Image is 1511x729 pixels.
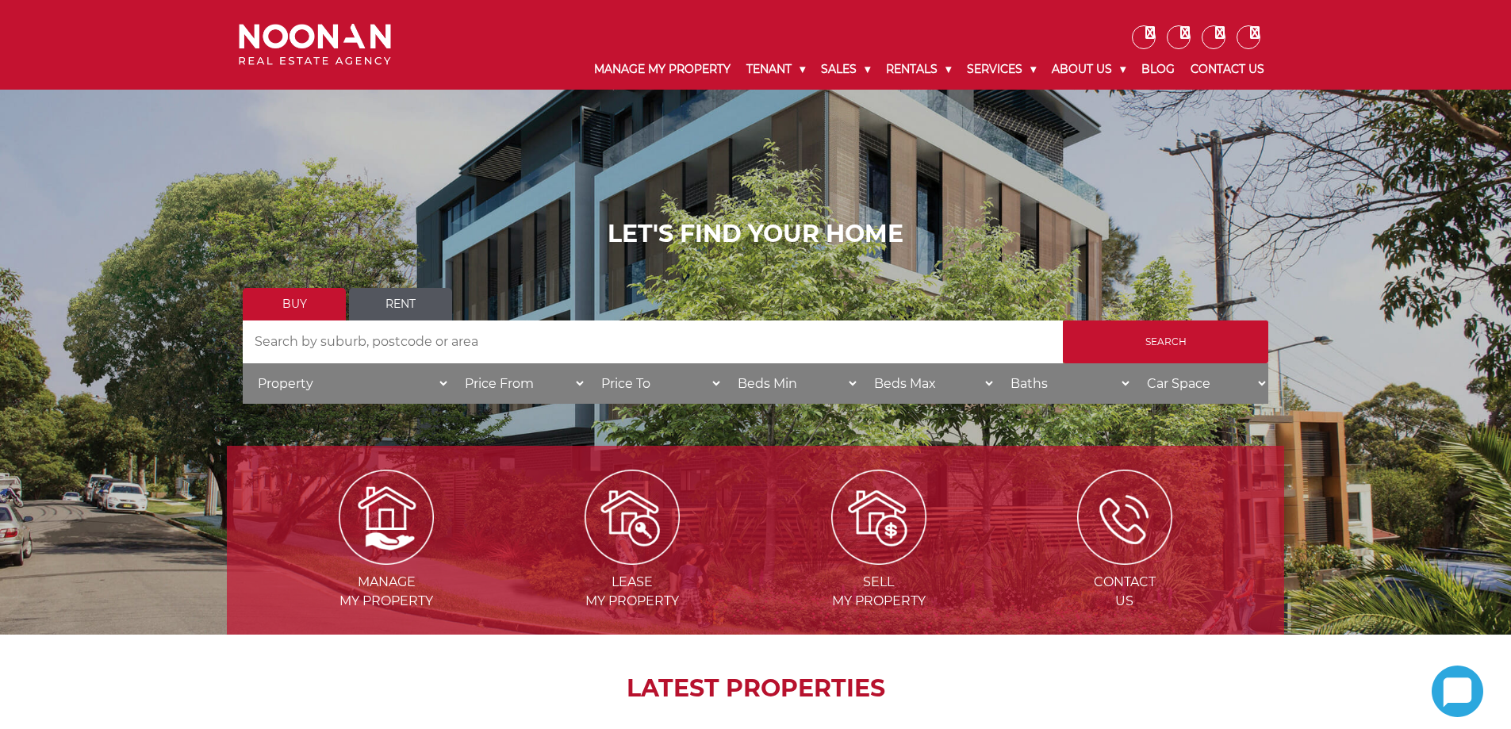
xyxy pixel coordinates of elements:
a: About Us [1044,49,1133,90]
a: Sales [813,49,878,90]
a: Sellmy Property [757,508,1000,608]
a: ContactUs [1003,508,1246,608]
span: Sell my Property [757,573,1000,611]
a: Contact Us [1183,49,1272,90]
img: Lease my property [585,470,680,565]
a: Tenant [738,49,813,90]
a: Manage My Property [586,49,738,90]
img: Sell my property [831,470,926,565]
input: Search by suburb, postcode or area [243,320,1063,363]
img: Noonan Real Estate Agency [239,24,391,66]
img: Manage my Property [339,470,434,565]
span: Contact Us [1003,573,1246,611]
a: Rentals [878,49,959,90]
input: Search [1063,320,1268,363]
span: Lease my Property [511,573,754,611]
a: Blog [1133,49,1183,90]
a: Rent [349,288,452,320]
a: Buy [243,288,346,320]
img: ICONS [1077,470,1172,565]
a: Leasemy Property [511,508,754,608]
a: Managemy Property [265,508,508,608]
span: Manage my Property [265,573,508,611]
a: Services [959,49,1044,90]
h2: LATEST PROPERTIES [267,674,1244,703]
h1: LET'S FIND YOUR HOME [243,220,1268,248]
